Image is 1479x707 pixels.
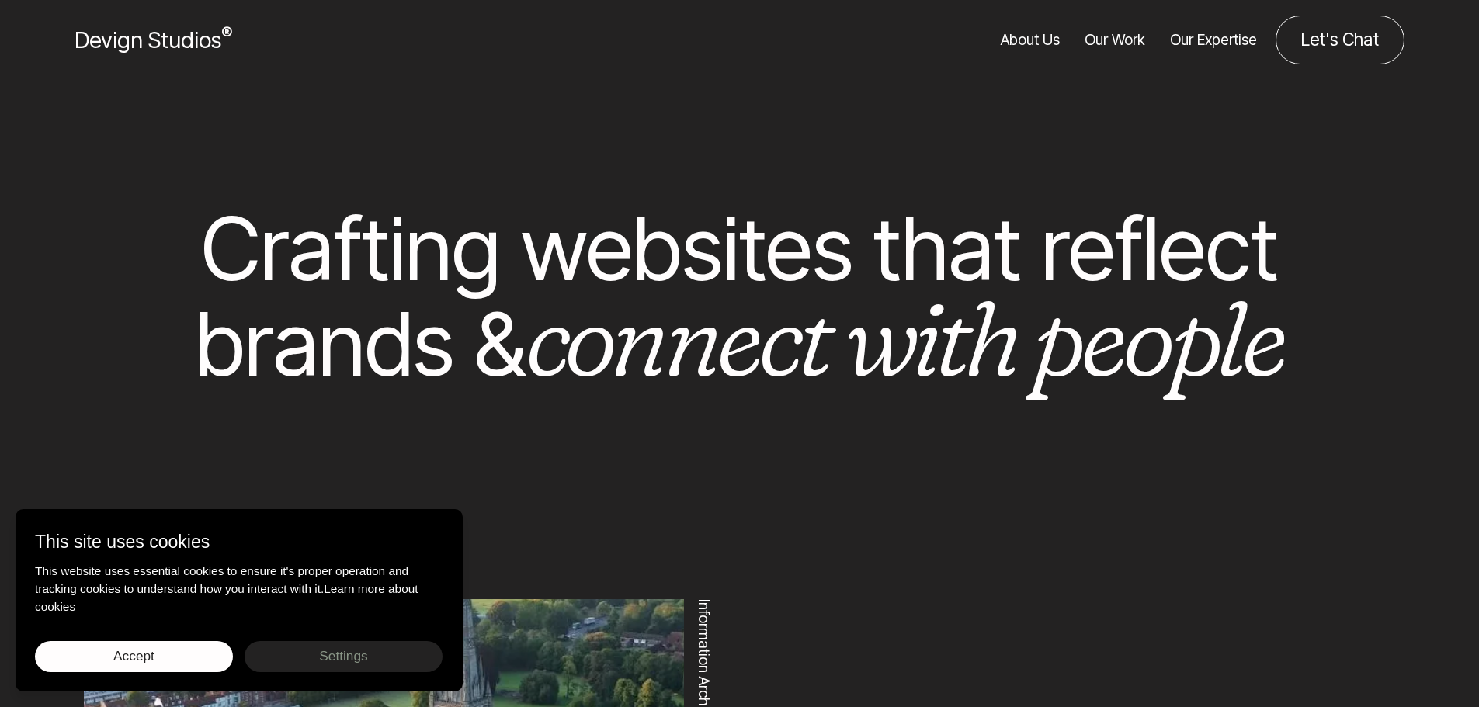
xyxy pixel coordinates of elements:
p: This site uses cookies [35,529,443,556]
span: Settings [319,648,367,664]
em: connect with people [526,274,1283,402]
a: Our Work [1085,16,1145,64]
a: Devign Studios® Homepage [75,23,232,57]
span: Accept [113,648,154,664]
button: Settings [245,641,443,672]
span: Devign Studios [75,26,232,54]
a: Our Expertise [1170,16,1257,64]
button: Accept [35,641,233,672]
a: Contact us about your project [1276,16,1404,64]
p: This website uses essential cookies to ensure it's proper operation and tracking cookies to under... [35,562,443,615]
sup: ® [221,23,232,43]
a: About Us [1001,16,1060,64]
h1: Crafting websites that reflect brands & [141,201,1338,392]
